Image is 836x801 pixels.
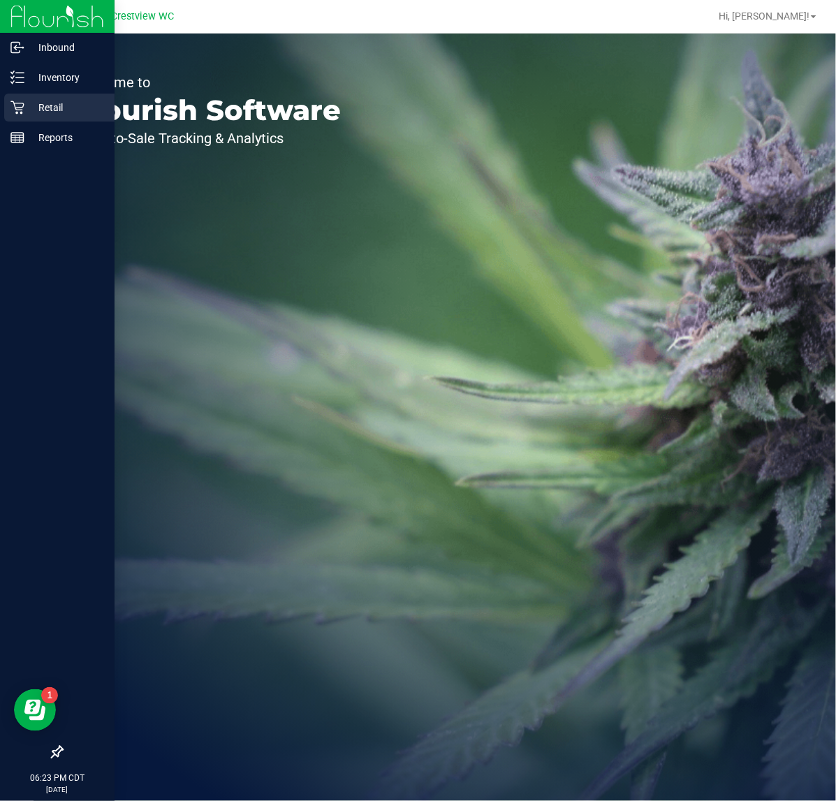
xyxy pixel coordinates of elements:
p: Flourish Software [75,96,341,124]
iframe: Resource center [14,689,56,731]
inline-svg: Retail [10,101,24,115]
p: Reports [24,129,108,146]
p: Welcome to [75,75,341,89]
p: Inbound [24,39,108,56]
p: Seed-to-Sale Tracking & Analytics [75,131,341,145]
inline-svg: Reports [10,131,24,145]
p: Inventory [24,69,108,86]
iframe: Resource center unread badge [41,687,58,704]
p: 06:23 PM CDT [6,772,108,784]
p: [DATE] [6,784,108,795]
span: Crestview WC [111,10,174,22]
p: Retail [24,99,108,116]
inline-svg: Inbound [10,41,24,54]
span: Hi, [PERSON_NAME]! [719,10,809,22]
inline-svg: Inventory [10,71,24,84]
